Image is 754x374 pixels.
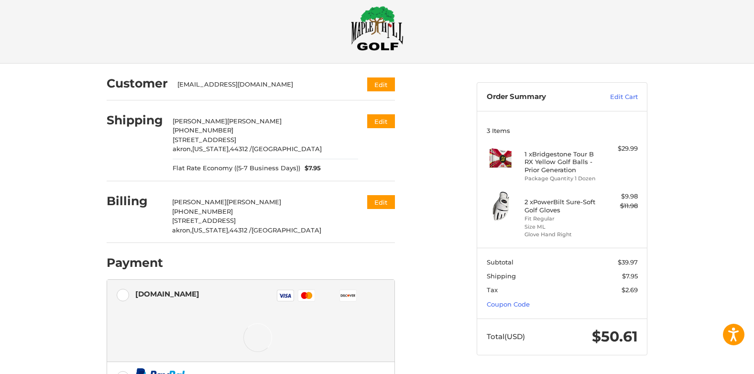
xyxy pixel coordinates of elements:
span: Total (USD) [487,332,525,341]
li: Fit Regular [525,215,598,223]
div: $29.99 [600,144,638,154]
span: $7.95 [622,272,638,280]
span: Shipping [487,272,516,280]
span: [STREET_ADDRESS] [172,217,236,224]
span: Flat Rate Economy ((5-7 Business Days)) [173,164,300,173]
span: [PHONE_NUMBER] [173,126,233,134]
h2: Billing [107,194,163,209]
span: [STREET_ADDRESS] [173,136,236,143]
li: Glove Hand Right [525,231,598,239]
span: [GEOGRAPHIC_DATA] [251,226,321,234]
h2: Shipping [107,113,163,128]
button: Edit [367,77,395,91]
span: $7.95 [300,164,321,173]
div: [EMAIL_ADDRESS][DOMAIN_NAME] [177,80,349,89]
li: Package Quantity 1 Dozen [525,175,598,183]
span: [PHONE_NUMBER] [172,208,233,215]
span: [PERSON_NAME] [173,117,227,125]
span: $2.69 [622,286,638,294]
span: [PERSON_NAME] [172,198,227,206]
span: [PERSON_NAME] [227,117,282,125]
button: Edit [367,114,395,128]
h2: Customer [107,76,168,91]
span: Tax [487,286,498,294]
h3: Order Summary [487,92,590,102]
h3: 3 Items [487,127,638,134]
span: akron, [172,226,192,234]
span: Subtotal [487,258,514,266]
span: 44312 / [229,226,251,234]
h4: 1 x Bridgestone Tour B RX Yellow Golf Balls - Prior Generation [525,150,598,174]
a: Edit Cart [590,92,638,102]
button: Edit [367,195,395,209]
span: [PERSON_NAME] [227,198,281,206]
div: $11.98 [600,201,638,211]
div: $9.98 [600,192,638,201]
span: [US_STATE], [192,226,229,234]
span: akron, [173,145,192,153]
span: $39.97 [618,258,638,266]
span: 44312 / [230,145,252,153]
h2: Payment [107,255,163,270]
img: Maple Hill Golf [351,6,404,51]
li: Size ML [525,223,598,231]
a: Coupon Code [487,300,530,308]
div: [DOMAIN_NAME] [135,286,199,302]
h4: 2 x PowerBilt Sure-Soft Golf Gloves [525,198,598,214]
span: [US_STATE], [192,145,230,153]
span: [GEOGRAPHIC_DATA] [252,145,322,153]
